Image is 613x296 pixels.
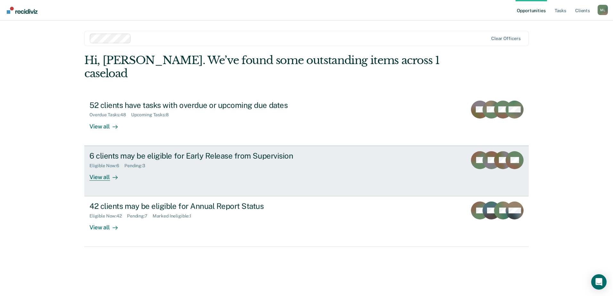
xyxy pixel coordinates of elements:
[89,163,124,169] div: Eligible Now : 6
[124,163,150,169] div: Pending : 3
[89,101,315,110] div: 52 clients have tasks with overdue or upcoming due dates
[89,118,125,130] div: View all
[598,5,608,15] div: M L
[153,213,197,219] div: Marked Ineligible : 1
[84,146,529,196] a: 6 clients may be eligible for Early Release from SupervisionEligible Now:6Pending:3View all
[84,54,440,80] div: Hi, [PERSON_NAME]. We’ve found some outstanding items across 1 caseload
[7,7,38,14] img: Recidiviz
[491,36,521,41] div: Clear officers
[89,219,125,231] div: View all
[84,95,529,146] a: 52 clients have tasks with overdue or upcoming due datesOverdue Tasks:48Upcoming Tasks:8View all
[89,112,131,118] div: Overdue Tasks : 48
[131,112,174,118] div: Upcoming Tasks : 8
[89,201,315,211] div: 42 clients may be eligible for Annual Report Status
[127,213,153,219] div: Pending : 7
[591,274,607,290] div: Open Intercom Messenger
[598,5,608,15] button: Profile dropdown button
[84,196,529,247] a: 42 clients may be eligible for Annual Report StatusEligible Now:42Pending:7Marked Ineligible:1Vie...
[89,213,127,219] div: Eligible Now : 42
[89,151,315,160] div: 6 clients may be eligible for Early Release from Supervision
[89,168,125,181] div: View all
